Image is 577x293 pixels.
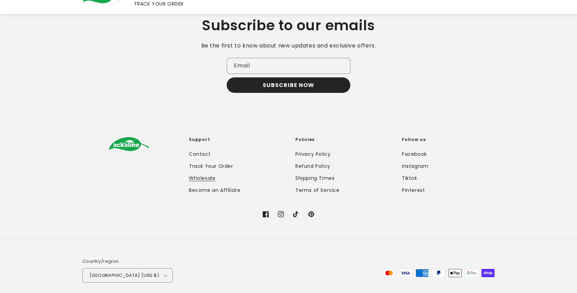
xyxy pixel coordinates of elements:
h2: Follow us [402,137,495,142]
a: Become an Affiliate [189,184,240,196]
a: Facebook [402,150,427,160]
a: Terms of Service [295,184,340,196]
a: Track Your Order [189,160,233,172]
a: Instagram [402,160,428,172]
a: Contact [189,150,211,160]
a: Pinterest [402,184,425,196]
h2: Support [189,137,282,142]
a: Privacy Policy [295,150,330,160]
span: TRACK YOUR ORDER [134,1,184,7]
button: Subscribe [227,77,350,93]
a: Refund Policy [295,160,330,172]
p: Be the first to know about new updates and exclusive offers. [168,41,409,51]
a: Tiktok [402,172,417,184]
h2: Policies [295,137,388,142]
h2: Subscribe to our emails [31,17,546,34]
a: Shipping Times [295,172,335,184]
a: Wholesale [189,172,215,184]
h2: Country/region [82,258,173,265]
button: [GEOGRAPHIC_DATA] (USD $) [82,268,173,283]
